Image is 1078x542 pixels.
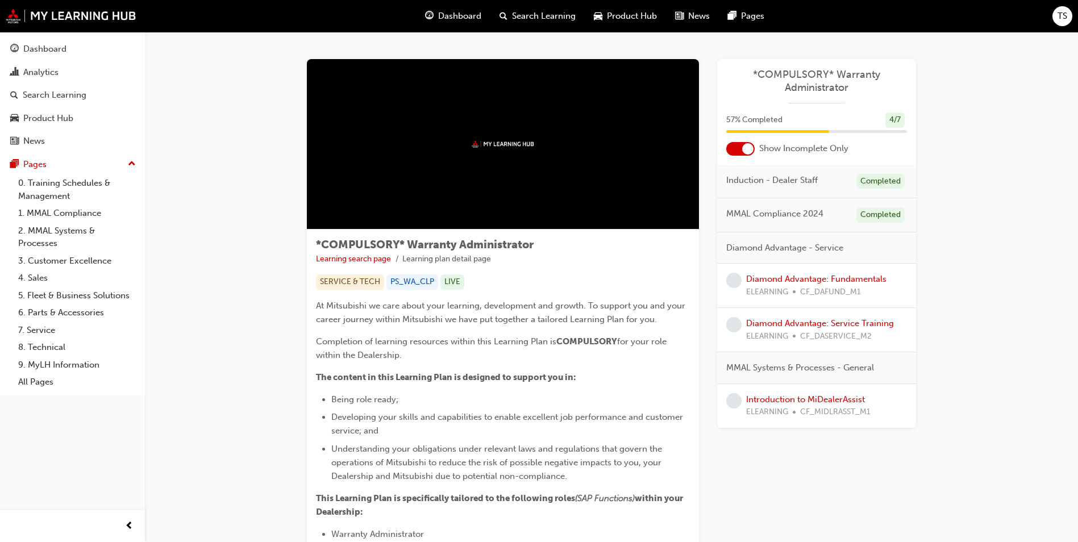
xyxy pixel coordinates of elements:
a: search-iconSearch Learning [490,5,585,28]
span: TS [1058,10,1067,23]
div: News [23,135,45,148]
span: Understanding your obligations under relevant laws and regulations that govern the operations of ... [331,444,664,481]
button: Pages [5,154,140,175]
a: 9. MyLH Information [14,356,140,374]
a: Diamond Advantage: Fundamentals [746,274,886,284]
span: CF_DASERVICE_M2 [800,330,872,343]
span: chart-icon [10,68,19,78]
img: mmal [472,140,534,148]
li: Learning plan detail page [402,253,491,266]
span: Warranty Administrator [331,529,424,539]
span: for your role within the Dealership. [316,336,669,360]
span: news-icon [10,136,19,147]
span: pages-icon [10,160,19,170]
a: Search Learning [5,85,140,106]
span: MMAL Compliance 2024 [726,207,823,220]
a: guage-iconDashboard [416,5,490,28]
a: Diamond Advantage: Service Training [746,318,894,328]
div: LIVE [440,274,464,290]
span: Diamond Advantage - Service [726,241,843,255]
a: car-iconProduct Hub [585,5,666,28]
div: Search Learning [23,89,86,102]
span: ELEARNING [746,406,788,419]
img: mmal [6,9,136,23]
a: Analytics [5,62,140,83]
a: news-iconNews [666,5,719,28]
div: Product Hub [23,112,73,125]
button: DashboardAnalyticsSearch LearningProduct HubNews [5,36,140,154]
span: Pages [741,10,764,23]
span: guage-icon [425,9,434,23]
span: ELEARNING [746,330,788,343]
span: within your Dealership: [316,493,685,517]
a: Product Hub [5,108,140,129]
span: 57 % Completed [726,114,783,127]
span: Show Incomplete Only [759,142,848,155]
span: prev-icon [125,519,134,533]
span: At Mitsubishi we care about your learning, development and growth. To support you and your career... [316,301,688,324]
div: PS_WA_CLP [386,274,438,290]
a: 0. Training Schedules & Management [14,174,140,205]
span: (SAP Functions) [575,493,635,503]
div: Pages [23,158,47,171]
a: *COMPULSORY* Warranty Administrator [726,68,907,94]
span: MMAL Systems & Processes - General [726,361,874,374]
a: 2. MMAL Systems & Processes [14,222,140,252]
span: pages-icon [728,9,736,23]
span: search-icon [500,9,507,23]
a: 7. Service [14,322,140,339]
span: COMPULSORY [556,336,617,347]
span: learningRecordVerb_NONE-icon [726,393,742,408]
span: news-icon [675,9,684,23]
span: up-icon [128,157,136,172]
a: All Pages [14,373,140,391]
span: News [688,10,710,23]
a: Learning search page [316,254,391,264]
a: Introduction to MiDealerAssist [746,394,865,405]
a: Dashboard [5,39,140,60]
a: 6. Parts & Accessories [14,304,140,322]
span: Search Learning [512,10,576,23]
a: pages-iconPages [719,5,773,28]
button: TS [1052,6,1072,26]
span: Product Hub [607,10,657,23]
span: The content in this Learning Plan is designed to support you in: [316,372,576,382]
div: Completed [856,174,905,189]
span: Completion of learning resources within this Learning Plan is [316,336,556,347]
div: Dashboard [23,43,66,56]
div: Completed [856,207,905,223]
span: CF_MIDLRASST_M1 [800,406,871,419]
div: 4 / 7 [885,112,905,128]
span: This Learning Plan is specifically tailored to the following roles [316,493,575,503]
span: search-icon [10,90,18,101]
span: learningRecordVerb_NONE-icon [726,317,742,332]
span: Developing your skills and capabilities to enable excellent job performance and customer service;... [331,412,685,436]
span: learningRecordVerb_NONE-icon [726,273,742,288]
span: *COMPULSORY* Warranty Administrator [316,238,534,251]
span: Induction - Dealer Staff [726,174,818,187]
div: Analytics [23,66,59,79]
a: 3. Customer Excellence [14,252,140,270]
span: CF_DAFUND_M1 [800,286,861,299]
span: car-icon [10,114,19,124]
div: SERVICE & TECH [316,274,384,290]
a: 1. MMAL Compliance [14,205,140,222]
span: Dashboard [438,10,481,23]
span: ELEARNING [746,286,788,299]
a: News [5,131,140,152]
span: car-icon [594,9,602,23]
a: 5. Fleet & Business Solutions [14,287,140,305]
a: 8. Technical [14,339,140,356]
a: 4. Sales [14,269,140,287]
span: guage-icon [10,44,19,55]
span: Being role ready; [331,394,398,405]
